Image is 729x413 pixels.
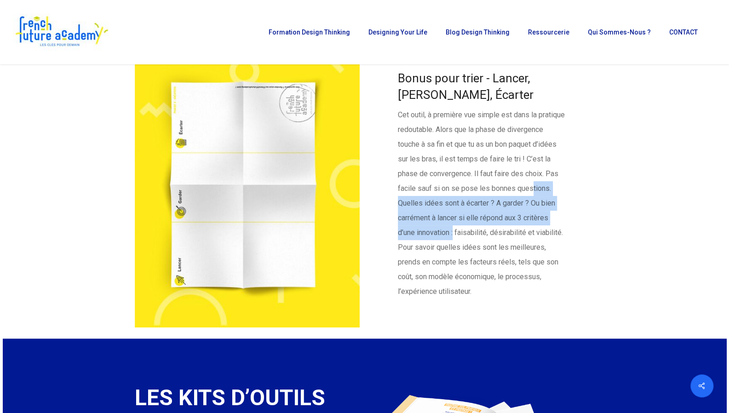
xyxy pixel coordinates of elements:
[583,29,655,35] a: Qui sommes-nous ?
[523,29,574,35] a: Ressourcerie
[588,29,651,36] span: Qui sommes-nous ?
[13,14,110,51] img: French Future Academy
[364,29,432,35] a: Designing Your Life
[264,29,355,35] a: Formation Design Thinking
[398,108,566,299] p: Cet outil, à première vue simple est dans la pratique redoutable. Alors que la phase de divergenc...
[269,29,350,36] span: Formation Design Thinking
[669,29,698,36] span: CONTACT
[528,29,569,36] span: Ressourcerie
[441,29,514,35] a: Blog Design Thinking
[398,70,566,103] h3: Bonus pour trier - Lancer, [PERSON_NAME], Écarter
[446,29,510,36] span: Blog Design Thinking
[368,29,427,36] span: Designing Your Life
[665,29,702,35] a: CONTACT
